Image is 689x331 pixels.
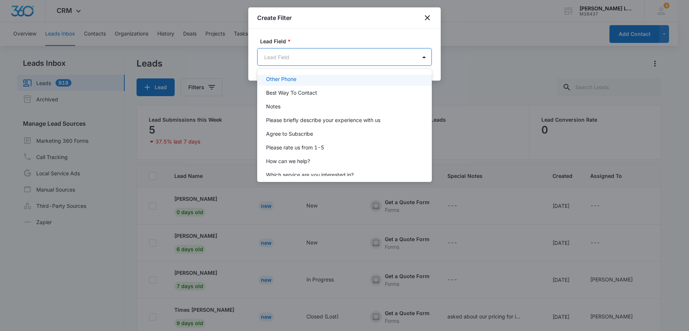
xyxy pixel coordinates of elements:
p: Agree to Subscribe [266,130,313,138]
p: Best Way To Contact [266,89,317,97]
p: Other Phone [266,75,296,83]
p: Which service are you interested in? [266,171,354,179]
p: How can we help? [266,157,310,165]
p: Please rate us from 1-5 [266,143,324,151]
p: Notes [266,102,280,110]
p: Please briefly describe your experience with us [266,116,380,124]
